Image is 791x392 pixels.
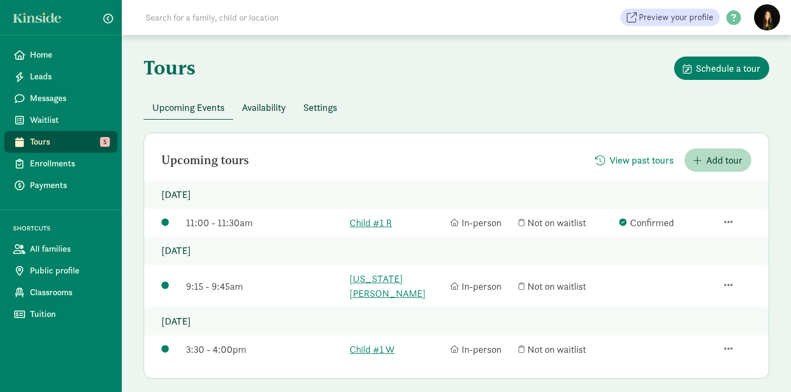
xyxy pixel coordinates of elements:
[233,96,295,119] button: Availability
[639,11,713,24] span: Preview your profile
[30,179,109,192] span: Payments
[30,92,109,105] span: Messages
[186,215,344,230] div: 11:00 - 11:30am
[609,153,674,167] span: View past tours
[4,303,117,325] a: Tuition
[737,340,791,392] iframe: Chat Widget
[161,154,249,167] h2: Upcoming tours
[4,260,117,282] a: Public profile
[4,44,117,66] a: Home
[519,342,614,357] div: Not on waitlist
[139,7,444,28] input: Search for a family, child or location
[350,271,445,301] a: [US_STATE][PERSON_NAME]
[519,279,614,294] div: Not on waitlist
[186,279,344,294] div: 9:15 - 9:45am
[350,215,445,230] a: Child #1 R
[144,307,769,335] p: [DATE]
[30,264,109,277] span: Public profile
[30,114,109,127] span: Waitlist
[674,57,769,80] button: Schedule a tour
[30,70,109,83] span: Leads
[696,61,761,76] span: Schedule a tour
[144,96,233,119] button: Upcoming Events
[4,109,117,131] a: Waitlist
[152,100,225,115] span: Upcoming Events
[30,48,109,61] span: Home
[144,237,769,265] p: [DATE]
[450,279,513,294] div: In-person
[30,157,109,170] span: Enrollments
[30,135,109,148] span: Tours
[186,342,344,357] div: 3:30 - 4:00pm
[587,148,682,172] button: View past tours
[450,215,513,230] div: In-person
[4,66,117,88] a: Leads
[519,215,614,230] div: Not on waitlist
[587,154,682,167] a: View past tours
[4,175,117,196] a: Payments
[4,238,117,260] a: All families
[4,282,117,303] a: Classrooms
[620,9,720,26] a: Preview your profile
[100,137,110,147] span: 5
[4,153,117,175] a: Enrollments
[295,96,346,119] button: Settings
[684,148,751,172] button: Add tour
[619,215,714,230] div: Confirmed
[144,57,196,78] h1: Tours
[242,100,286,115] span: Availability
[303,100,337,115] span: Settings
[4,88,117,109] a: Messages
[706,153,743,167] span: Add tour
[4,131,117,153] a: Tours 5
[450,342,513,357] div: In-person
[144,181,769,209] p: [DATE]
[30,286,109,299] span: Classrooms
[350,342,445,357] a: Child #1 W
[30,242,109,256] span: All families
[30,308,109,321] span: Tuition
